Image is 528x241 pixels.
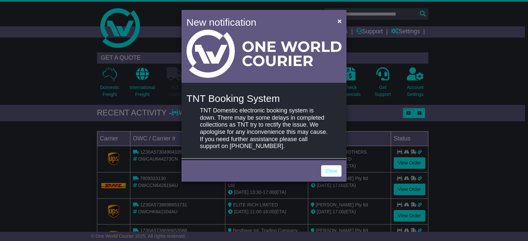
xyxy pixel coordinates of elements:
[186,15,328,30] h4: New notification
[334,14,345,28] button: Close
[186,30,342,78] img: Light
[200,107,328,150] p: TNT Domestic electronic booking system is down. There may be some delays in completed collections...
[186,93,342,104] h4: TNT Booking System
[321,165,342,177] a: Close
[338,17,342,25] span: ×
